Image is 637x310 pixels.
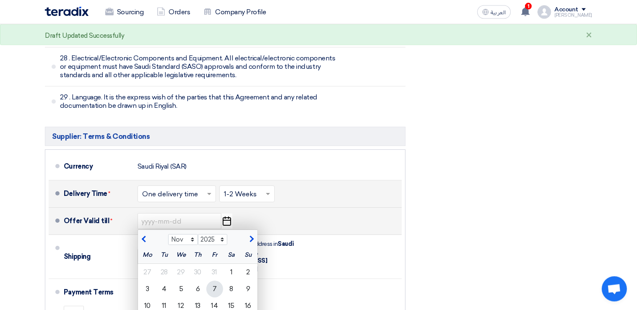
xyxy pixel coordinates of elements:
[240,264,257,281] div: 2
[477,5,511,19] button: العربية
[190,264,206,281] div: 30
[491,10,506,16] span: العربية
[45,127,406,146] h5: Supplier: Terms & Conditions
[139,247,156,263] div: Mo
[45,7,88,16] img: Teradix logo
[554,13,592,18] div: [PERSON_NAME]
[156,281,173,297] div: 4
[538,5,551,19] img: profile_test.png
[60,54,336,79] span: 28 . Electrical/Electronic Components and Equipment. All electrical/electronic components or equi...
[206,247,223,263] div: Fr
[64,184,131,204] div: Delivery Time
[586,31,592,41] div: ×
[206,281,223,297] div: 7
[45,31,125,41] div: Draft Updated Successfully
[223,281,240,297] div: 8
[173,281,190,297] div: 5
[64,156,131,177] div: Currency
[138,159,187,175] div: Saudi Riyal (SAR)
[602,276,627,302] div: Open chat
[240,281,257,297] div: 9
[173,247,190,263] div: We
[64,247,131,267] div: Shipping
[554,6,578,13] div: Account
[190,281,206,297] div: 6
[150,3,197,21] a: Orders
[223,264,240,281] div: 1
[64,282,392,302] div: Payment Terms
[64,211,131,231] div: Offer Valid till
[139,264,156,281] div: 27
[156,264,173,281] div: 28
[240,247,257,263] div: Su
[190,247,206,263] div: Th
[525,3,532,10] span: 1
[223,247,240,263] div: Sa
[139,281,156,297] div: 3
[197,3,273,21] a: Company Profile
[156,247,173,263] div: Tu
[60,93,336,110] span: 29 . Language. It is the express wish of the parties that this Agreement and any related document...
[99,3,150,21] a: Sourcing
[138,213,221,229] input: yyyy-mm-dd
[173,264,190,281] div: 29
[206,264,223,281] div: 31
